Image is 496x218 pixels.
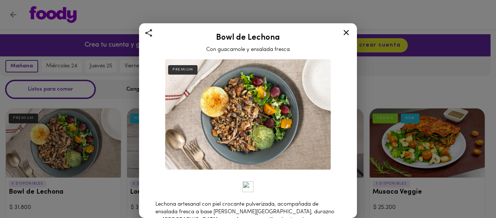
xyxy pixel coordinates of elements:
[148,33,348,42] h2: Bowl de Lechona
[454,176,489,211] iframe: Messagebird Livechat Widget
[243,181,253,192] img: Artesanal.png
[206,47,290,52] span: Con guacamole y ensalada fresca
[165,59,331,170] img: Bowl de Lechona
[168,65,198,75] div: PREMIUM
